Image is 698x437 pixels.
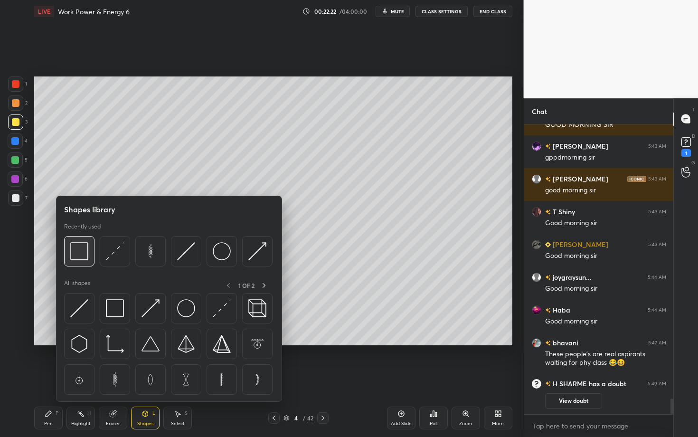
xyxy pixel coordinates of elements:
img: svg+xml;charset=utf-8,%3Csvg%20xmlns%3D%22http%3A%2F%2Fwww.w3.org%2F2000%2Fsvg%22%20width%3D%2230... [177,242,195,260]
img: svg+xml;charset=utf-8,%3Csvg%20xmlns%3D%22http%3A%2F%2Fwww.w3.org%2F2000%2Fsvg%22%20width%3D%2265... [248,335,266,353]
div: 5:44 AM [648,274,666,280]
img: no-rating-badge.077c3623.svg [545,275,551,280]
img: svg+xml;charset=utf-8,%3Csvg%20xmlns%3D%22http%3A%2F%2Fwww.w3.org%2F2000%2Fsvg%22%20width%3D%2234... [106,299,124,317]
img: default.png [532,272,541,282]
div: 5:43 AM [648,241,666,247]
img: svg+xml;charset=utf-8,%3Csvg%20xmlns%3D%22http%3A%2F%2Fwww.w3.org%2F2000%2Fsvg%22%20width%3D%2233... [106,335,124,353]
div: 1 [8,76,27,92]
img: no-rating-badge.077c3623.svg [545,177,551,182]
div: Select [171,421,185,426]
span: has a doubt [587,380,626,388]
div: 5:47 AM [648,340,666,345]
img: Learner_Badge_beginner_1_8b307cf2a0.svg [545,242,551,247]
img: svg+xml;charset=utf-8,%3Csvg%20xmlns%3D%22http%3A%2F%2Fwww.w3.org%2F2000%2Fsvg%22%20width%3D%2235... [248,299,266,317]
h6: T Shiny [551,207,575,217]
img: 30dfe1cb5b554c25827f537415bf21f5.jpg [532,207,541,216]
div: Shapes [137,421,153,426]
div: / [302,415,305,421]
h6: joygraysun... [551,272,592,282]
div: 1 [681,149,691,157]
div: 3 [8,114,28,130]
div: LIVE [34,6,54,17]
img: svg+xml;charset=utf-8,%3Csvg%20xmlns%3D%22http%3A%2F%2Fwww.w3.org%2F2000%2Fsvg%22%20width%3D%2238... [141,335,160,353]
div: Zoom [459,421,472,426]
div: 5 [8,152,28,168]
img: svg+xml;charset=utf-8,%3Csvg%20xmlns%3D%22http%3A%2F%2Fwww.w3.org%2F2000%2Fsvg%22%20width%3D%2236... [213,242,231,260]
button: View doubt [545,393,602,408]
h6: bhavani [551,338,578,348]
div: Pen [44,421,53,426]
img: no-rating-badge.077c3623.svg [545,308,551,313]
div: Good morning sir [545,317,666,326]
p: Chat [524,99,555,124]
img: iconic-dark.1390631f.png [627,176,646,181]
div: More [492,421,504,426]
img: svg+xml;charset=utf-8,%3Csvg%20xmlns%3D%22http%3A%2F%2Fwww.w3.org%2F2000%2Fsvg%22%20width%3D%2230... [70,335,88,353]
div: 5:44 AM [648,307,666,313]
div: GOOD MORNING SIR [545,120,666,130]
div: Good morning sir [545,251,666,261]
img: svg+xml;charset=utf-8,%3Csvg%20xmlns%3D%22http%3A%2F%2Fwww.w3.org%2F2000%2Fsvg%22%20width%3D%2230... [70,299,88,317]
h6: [PERSON_NAME] [551,239,608,249]
button: mute [376,6,410,17]
div: 2 [8,95,28,111]
img: ec46262df9b94ce597d8640eee9ce4ae.png [532,141,541,151]
img: svg+xml;charset=utf-8,%3Csvg%20xmlns%3D%22http%3A%2F%2Fwww.w3.org%2F2000%2Fsvg%22%20width%3D%2230... [213,299,231,317]
div: grid [524,124,674,414]
div: Add Slide [391,421,412,426]
img: svg+xml;charset=utf-8,%3Csvg%20xmlns%3D%22http%3A%2F%2Fwww.w3.org%2F2000%2Fsvg%22%20width%3D%2265... [70,370,88,389]
div: good morning sir [545,186,666,195]
img: svg+xml;charset=utf-8,%3Csvg%20xmlns%3D%22http%3A%2F%2Fwww.w3.org%2F2000%2Fsvg%22%20width%3D%2265... [213,370,231,389]
div: Poll [430,421,437,426]
h5: Shapes library [64,204,115,215]
img: svg+xml;charset=utf-8,%3Csvg%20xmlns%3D%22http%3A%2F%2Fwww.w3.org%2F2000%2Fsvg%22%20width%3D%2265... [141,242,160,260]
div: S [185,411,188,416]
h6: H SHARME [551,380,587,388]
div: 6 [8,171,28,187]
div: Good morning sir [545,218,666,228]
img: svg+xml;charset=utf-8,%3Csvg%20xmlns%3D%22http%3A%2F%2Fwww.w3.org%2F2000%2Fsvg%22%20width%3D%2265... [248,370,266,389]
div: 7 [8,190,28,206]
div: P [56,411,58,416]
img: svg+xml;charset=utf-8,%3Csvg%20xmlns%3D%22http%3A%2F%2Fwww.w3.org%2F2000%2Fsvg%22%20width%3D%2265... [106,370,124,389]
p: T [692,106,695,113]
h4: Work Power & Energy 6 [58,7,130,16]
img: d81661f5bb85402fb35e9a0681228570.jpg [532,239,541,249]
div: H [87,411,91,416]
div: 5:43 AM [648,209,666,214]
img: f0af9863d6304d3aac6fadc62fa9cdf6.jpg [532,338,541,347]
img: svg+xml;charset=utf-8,%3Csvg%20xmlns%3D%22http%3A%2F%2Fwww.w3.org%2F2000%2Fsvg%22%20width%3D%2234... [70,242,88,260]
img: no-rating-badge.077c3623.svg [545,144,551,149]
img: svg+xml;charset=utf-8,%3Csvg%20xmlns%3D%22http%3A%2F%2Fwww.w3.org%2F2000%2Fsvg%22%20width%3D%2265... [141,370,160,389]
div: Highlight [71,421,91,426]
img: no-rating-badge.077c3623.svg [545,209,551,215]
div: 4 [8,133,28,149]
button: End Class [473,6,512,17]
span: mute [391,8,404,15]
img: no-rating-badge.077c3623.svg [545,380,551,388]
p: Recently used [64,223,101,230]
p: All shapes [64,279,90,291]
img: no-rating-badge.077c3623.svg [545,341,551,346]
div: 4 [291,415,301,421]
div: These people's are real aspirants waiting for phy class 😂😆 [545,350,666,368]
p: D [692,133,695,140]
h6: [PERSON_NAME] [551,141,608,151]
p: G [691,159,695,166]
img: svg+xml;charset=utf-8,%3Csvg%20xmlns%3D%22http%3A%2F%2Fwww.w3.org%2F2000%2Fsvg%22%20width%3D%2265... [177,370,195,389]
div: 5:49 AM [648,381,666,387]
img: svg+xml;charset=utf-8,%3Csvg%20xmlns%3D%22http%3A%2F%2Fwww.w3.org%2F2000%2Fsvg%22%20width%3D%2234... [213,335,231,353]
button: CLASS SETTINGS [415,6,468,17]
img: svg+xml;charset=utf-8,%3Csvg%20xmlns%3D%22http%3A%2F%2Fwww.w3.org%2F2000%2Fsvg%22%20width%3D%2230... [141,299,160,317]
h6: [PERSON_NAME] [551,174,608,184]
div: Eraser [106,421,120,426]
div: gppdmorning sir [545,153,666,162]
img: svg+xml;charset=utf-8,%3Csvg%20xmlns%3D%22http%3A%2F%2Fwww.w3.org%2F2000%2Fsvg%22%20width%3D%2236... [177,299,195,317]
div: L [152,411,155,416]
img: svg+xml;charset=utf-8,%3Csvg%20xmlns%3D%22http%3A%2F%2Fwww.w3.org%2F2000%2Fsvg%22%20width%3D%2230... [106,242,124,260]
div: 5:43 AM [648,176,666,181]
img: default.png [532,174,541,183]
h6: Haba [551,305,570,315]
p: 1 OF 2 [238,282,255,289]
img: svg+xml;charset=utf-8,%3Csvg%20xmlns%3D%22http%3A%2F%2Fwww.w3.org%2F2000%2Fsvg%22%20width%3D%2234... [177,335,195,353]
